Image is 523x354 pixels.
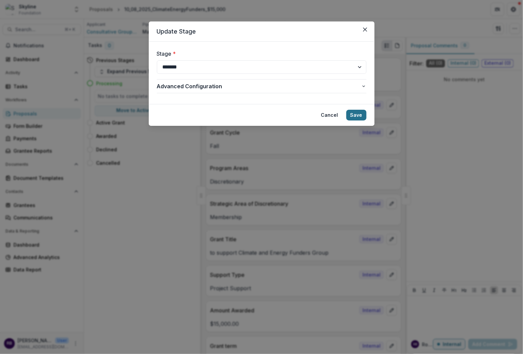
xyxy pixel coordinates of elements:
[360,24,371,35] button: Close
[157,82,361,90] span: Advanced Configuration
[317,110,342,120] button: Cancel
[157,80,366,93] button: Advanced Configuration
[346,110,366,120] button: Save
[157,50,362,58] label: Stage
[149,21,375,42] header: Update Stage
